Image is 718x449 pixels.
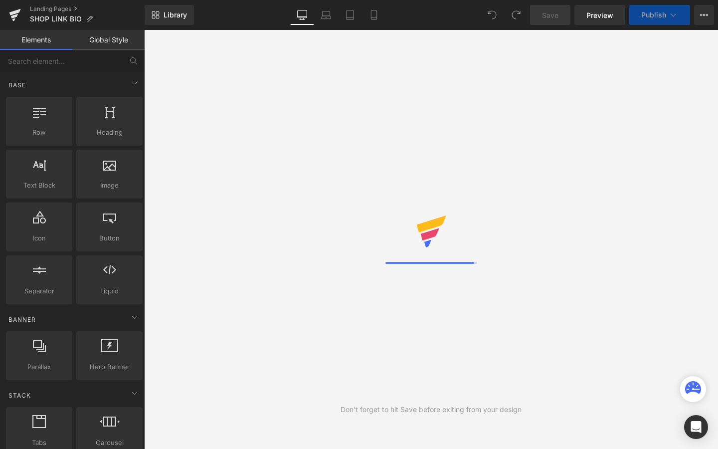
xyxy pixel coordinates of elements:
[586,10,613,20] span: Preview
[79,180,140,191] span: Image
[30,15,82,23] span: SHOP LINK BIO
[574,5,625,25] a: Preview
[314,5,338,25] a: Laptop
[9,127,69,138] span: Row
[9,233,69,243] span: Icon
[629,5,690,25] button: Publish
[9,180,69,191] span: Text Block
[145,5,194,25] a: New Library
[7,315,37,324] span: Banner
[7,80,27,90] span: Base
[694,5,714,25] button: More
[164,10,187,19] span: Library
[338,5,362,25] a: Tablet
[79,233,140,243] span: Button
[30,5,145,13] a: Landing Pages
[79,438,140,448] span: Carousel
[9,362,69,372] span: Parallax
[506,5,526,25] button: Redo
[79,362,140,372] span: Hero Banner
[9,286,69,296] span: Separator
[7,391,32,400] span: Stack
[482,5,502,25] button: Undo
[79,286,140,296] span: Liquid
[9,438,69,448] span: Tabs
[684,415,708,439] div: Open Intercom Messenger
[79,127,140,138] span: Heading
[341,404,522,415] div: Don't forget to hit Save before exiting from your design
[72,30,145,50] a: Global Style
[290,5,314,25] a: Desktop
[362,5,386,25] a: Mobile
[641,11,666,19] span: Publish
[542,10,558,20] span: Save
